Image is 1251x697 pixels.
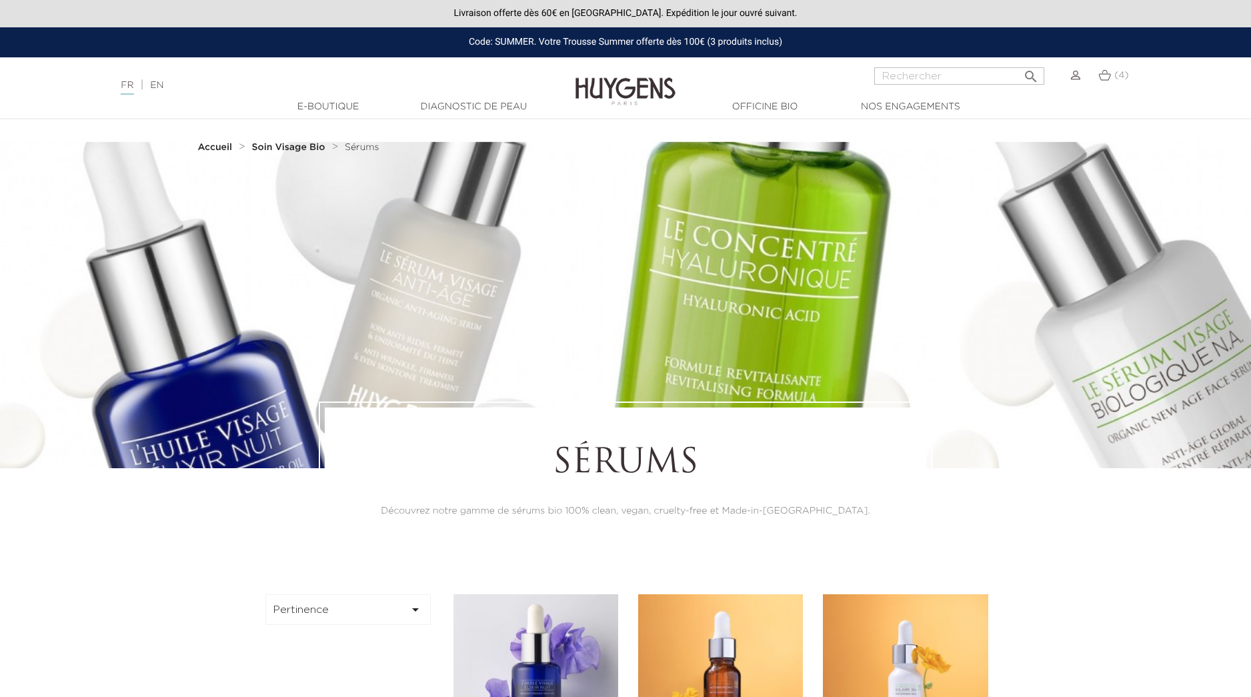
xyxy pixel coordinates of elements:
a: Accueil [197,142,235,153]
a: EN [150,81,163,90]
strong: Accueil [197,143,232,152]
a: Sérums [345,142,379,153]
strong: Soin Visage Bio [252,143,325,152]
a: (4) [1098,70,1128,81]
button: Pertinence [265,594,431,625]
input: Rechercher [874,67,1044,85]
h1: Sérums [361,444,890,484]
i:  [407,602,423,618]
a: Soin Visage Bio [252,142,329,153]
button:  [1019,63,1043,81]
i:  [1023,65,1039,81]
a: FR [121,81,133,95]
a: Nos engagements [844,100,977,114]
a: E-Boutique [261,100,395,114]
a: Diagnostic de peau [407,100,540,114]
p: Découvrez notre gamme de sérums bio 100% clean, vegan, cruelty-free et Made-in-[GEOGRAPHIC_DATA]. [361,504,890,518]
img: Huygens [575,56,676,107]
span: Sérums [345,143,379,152]
a: Officine Bio [698,100,832,114]
span: (4) [1114,71,1128,80]
div: | [114,77,511,93]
